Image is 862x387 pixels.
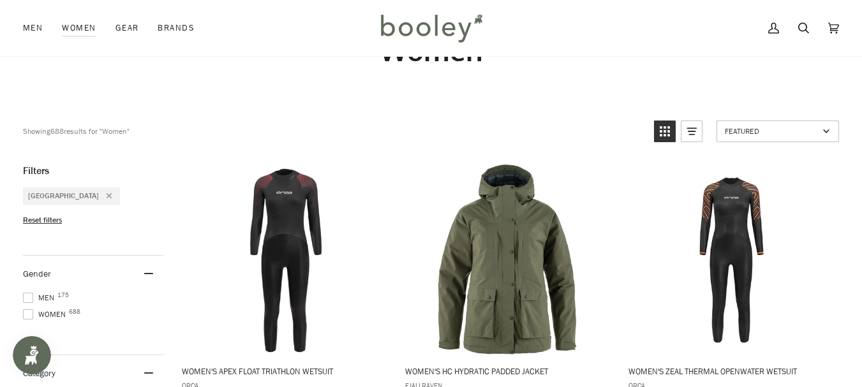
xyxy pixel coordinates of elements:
[50,126,64,136] b: 688
[23,215,62,226] span: Reset filters
[717,120,839,142] a: Sort options
[23,22,43,34] span: Men
[635,164,827,356] img: Orca Women's Zeal Thermal Openwater Wetsuit Black - Booley Galway
[57,292,69,298] span: 175
[725,126,819,136] span: Featured
[405,365,611,377] span: Women's HC Hydratic Padded Jacket
[375,10,487,47] img: Booley
[23,309,70,320] span: Women
[628,365,835,377] span: Women's Zeal Thermal Openwater Wetsuit
[99,191,112,201] div: Remove filter: Galway
[23,292,58,303] span: Men
[23,215,163,226] li: Reset filters
[23,268,51,280] span: Gender
[23,120,130,142] div: Showing results for "Women"
[13,336,51,374] iframe: Button to open loyalty program pop-up
[69,309,80,315] span: 688
[654,120,676,142] a: View grid mode
[182,365,388,377] span: Women's Apex Float Triathlon Wetsuit
[28,191,99,201] span: [GEOGRAPHIC_DATA]
[115,22,139,34] span: Gear
[412,164,604,356] img: Fjallraven Women's HC Hydratic Padded Jacket Laurel Green - Booley Galway
[681,120,702,142] a: View list mode
[158,22,195,34] span: Brands
[23,164,49,177] span: Filters
[62,22,96,34] span: Women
